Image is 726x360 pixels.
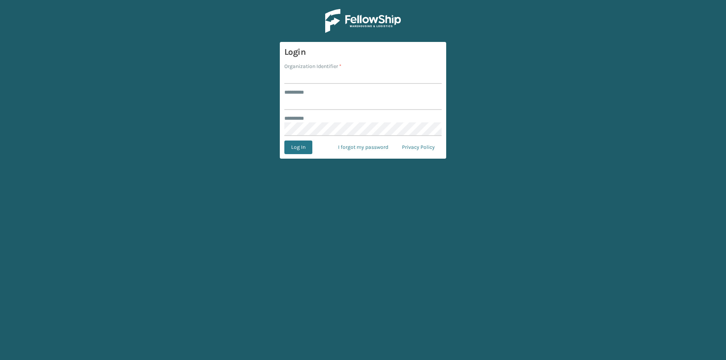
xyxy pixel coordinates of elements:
label: Organization Identifier [284,62,341,70]
button: Log In [284,141,312,154]
img: Logo [325,9,401,33]
a: I forgot my password [331,141,395,154]
a: Privacy Policy [395,141,442,154]
h3: Login [284,46,442,58]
